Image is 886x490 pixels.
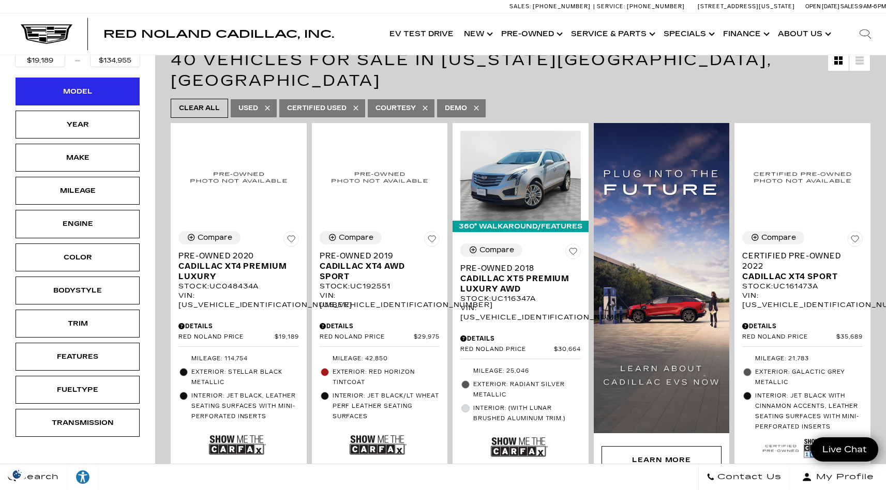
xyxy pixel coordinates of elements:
[16,343,140,371] div: FeaturesFeatures
[275,333,299,341] span: $19,189
[52,351,103,362] div: Features
[52,384,103,395] div: Fueltype
[67,464,99,490] a: Explore your accessibility options
[52,252,103,263] div: Color
[742,231,804,244] button: Compare Vehicle
[742,352,863,365] li: Mileage: 21,783
[67,469,98,485] div: Explore your accessibility options
[283,231,299,251] button: Save Vehicle
[460,131,581,221] img: 2018 Cadillac XT5 Premium Luxury AWD
[5,469,29,480] section: Click to Open Cookie Consent Modal
[171,51,772,90] span: 40 Vehicles for Sale in [US_STATE][GEOGRAPHIC_DATA], [GEOGRAPHIC_DATA]
[90,54,140,67] input: Maximum
[565,243,581,263] button: Save Vehicle
[5,469,29,480] img: Opt-Out Icon
[742,333,863,341] a: Red Noland Price $35,689
[602,446,722,474] div: Learn More
[479,246,514,255] div: Compare
[178,291,299,310] div: VIN: [US_VEHICLE_IDENTIFICATION_NUMBER]
[460,294,581,303] div: Stock : UC116347A
[761,233,796,242] div: Compare
[496,13,566,55] a: Pre-Owned
[52,152,103,163] div: Make
[460,303,581,322] div: VIN: [US_VEHICLE_IDENTIFICATION_NUMBER]
[16,470,59,484] span: Search
[742,251,863,282] a: Certified Pre-Owned 2022Cadillac XT4 Sport
[805,3,839,10] span: Open [DATE]
[238,102,258,115] span: Used
[16,376,140,404] div: FueltypeFueltype
[460,364,581,378] li: Mileage: 25,046
[52,185,103,196] div: Mileage
[21,24,72,44] img: Cadillac Dark Logo with Cadillac White Text
[320,251,440,282] a: Pre-Owned 2019Cadillac XT4 AWD Sport
[812,470,874,484] span: My Profile
[333,367,440,388] span: Exterior: Red Horizon Tintcoat
[742,291,863,310] div: VIN: [US_VEHICLE_IDENTIFICATION_NUMBER]
[718,13,773,55] a: Finance
[52,86,103,97] div: Model
[473,403,581,424] span: Interior: (With Lunar Brushed aluminum trim.)
[178,231,241,244] button: Compare Vehicle
[811,437,878,462] a: Live Chat
[453,221,589,232] div: 360° WalkAround/Features
[52,218,103,229] div: Engine
[178,131,299,223] img: 2020 Cadillac XT4 Premium Luxury
[790,464,886,490] button: Open user profile menu
[178,251,291,261] span: Pre-Owned 2020
[350,426,407,464] img: Show Me the CARFAX Badge
[320,352,440,365] li: Mileage: 42,850
[460,346,581,354] a: Red Noland Price $30,664
[16,144,140,172] div: MakeMake
[178,261,291,282] span: Cadillac XT4 Premium Luxury
[804,436,839,460] img: Show Me the CARFAX 1-Owner Badge
[632,454,692,466] div: Learn More
[773,13,834,55] a: About Us
[16,111,140,139] div: YearYear
[52,119,103,130] div: Year
[473,379,581,400] span: Exterior: RADIANT SILVER METALLIC
[16,210,140,238] div: EngineEngine
[742,131,863,223] img: 2022 Cadillac XT4 Sport
[178,333,299,341] a: Red Noland Price $19,189
[320,261,432,282] span: Cadillac XT4 AWD Sport
[597,3,625,10] span: Service:
[376,102,416,115] span: Courtesy
[178,282,299,291] div: Stock : UC048434A
[460,273,573,294] span: Cadillac XT5 Premium Luxury AWD
[715,470,782,484] span: Contact Us
[52,285,103,296] div: Bodystyle
[763,440,799,457] img: Cadillac Certified Used Vehicle
[460,263,573,273] span: Pre-Owned 2018
[742,271,855,282] span: Cadillac XT4 Sport
[178,352,299,365] li: Mileage: 114,754
[384,13,459,55] a: EV Test Drive
[755,367,863,388] span: Exterior: Galactic Grey Metallic
[836,333,863,341] span: $35,689
[460,243,522,257] button: Compare Vehicle
[191,367,299,388] span: Exterior: Stellar Black Metallic
[16,310,140,338] div: TrimTrim
[178,321,299,331] div: Pricing Details - Pre-Owned 2020 Cadillac XT4 Premium Luxury
[320,282,440,291] div: Stock : UC192551
[287,102,347,115] span: Certified Used
[16,243,140,271] div: ColorColor
[817,443,872,455] span: Live Chat
[179,102,220,115] span: Clear All
[460,334,581,343] div: Pricing Details - Pre-Owned 2018 Cadillac XT5 Premium Luxury AWD
[103,29,334,39] a: Red Noland Cadillac, Inc.
[460,263,581,294] a: Pre-Owned 2018Cadillac XT5 Premium Luxury AWD
[16,409,140,437] div: TransmissionTransmission
[566,13,658,55] a: Service & Parts
[320,251,432,261] span: Pre-Owned 2019
[320,333,414,341] span: Red Noland Price
[554,346,581,354] span: $30,664
[847,231,863,251] button: Save Vehicle
[533,3,591,10] span: [PHONE_NUMBER]
[16,277,140,304] div: BodystyleBodystyle
[840,3,859,10] span: Sales:
[16,177,140,205] div: MileageMileage
[742,321,863,331] div: Pricing Details - Certified Pre-Owned 2022 Cadillac XT4 Sport
[658,13,718,55] a: Specials
[742,251,855,271] span: Certified Pre-Owned 2022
